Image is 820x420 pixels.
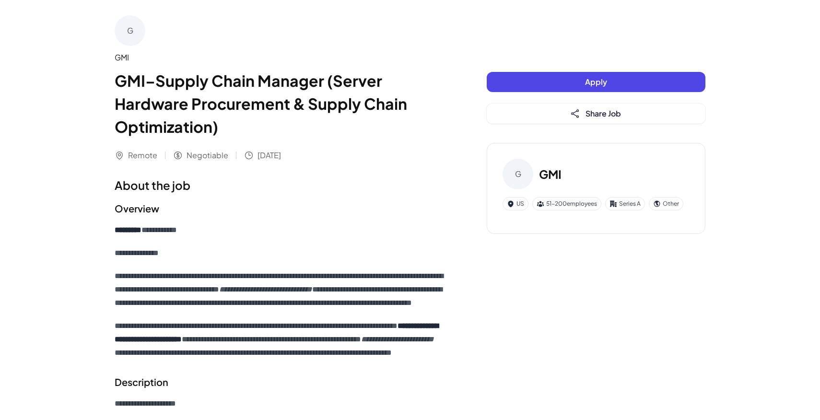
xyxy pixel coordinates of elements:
span: Remote [128,150,157,161]
div: GMI [115,52,448,63]
h1: About the job [115,176,448,194]
button: Apply [487,72,705,92]
div: G [115,15,145,46]
div: US [503,197,528,210]
span: Apply [585,77,607,87]
h2: Description [115,375,448,389]
span: Negotiable [187,150,228,161]
h2: Overview [115,201,448,216]
div: G [503,159,533,189]
button: Share Job [487,104,705,124]
h1: GMI–Supply Chain Manager (Server Hardware Procurement & Supply Chain Optimization) [115,69,448,138]
div: Series A [605,197,645,210]
h3: GMI [539,165,562,183]
div: Other [649,197,683,210]
span: Share Job [586,108,621,118]
div: 51-200 employees [532,197,601,210]
span: [DATE] [258,150,281,161]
